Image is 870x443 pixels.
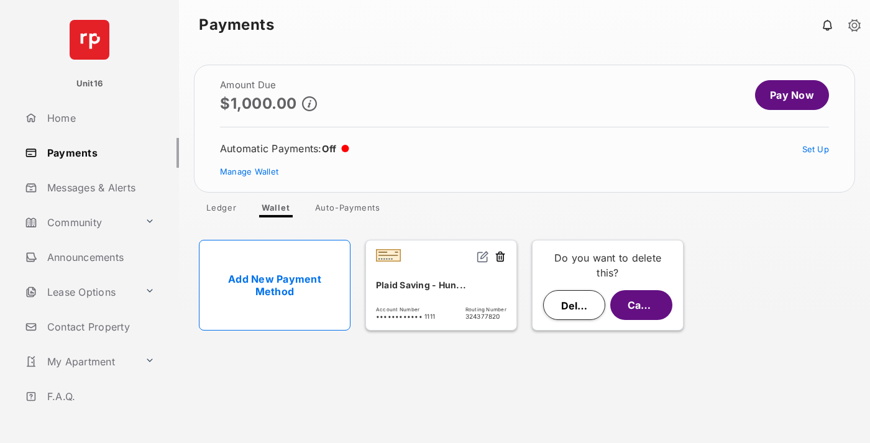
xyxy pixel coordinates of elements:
[465,313,506,320] span: 324377820
[20,277,140,307] a: Lease Options
[305,203,390,217] a: Auto-Payments
[628,299,661,311] span: Cancel
[543,250,673,280] p: Do you want to delete this?
[465,306,506,313] span: Routing Number
[477,250,489,263] img: svg+xml;base64,PHN2ZyB2aWV3Qm94PSIwIDAgMjQgMjQiIHdpZHRoPSIxNiIgaGVpZ2h0PSIxNiIgZmlsbD0ibm9uZSIgeG...
[20,138,179,168] a: Payments
[543,290,605,320] button: Delete
[220,80,317,90] h2: Amount Due
[20,312,179,342] a: Contact Property
[376,306,435,313] span: Account Number
[376,313,435,320] span: •••••••••••• 1111
[20,381,179,411] a: F.A.Q.
[70,20,109,60] img: svg+xml;base64,PHN2ZyB4bWxucz0iaHR0cDovL3d3dy53My5vcmcvMjAwMC9zdmciIHdpZHRoPSI2NCIgaGVpZ2h0PSI2NC...
[196,203,247,217] a: Ledger
[322,143,337,155] span: Off
[20,173,179,203] a: Messages & Alerts
[802,144,830,154] a: Set Up
[20,242,179,272] a: Announcements
[199,240,350,331] a: Add New Payment Method
[561,299,593,312] span: Delete
[220,142,349,155] div: Automatic Payments :
[20,208,140,237] a: Community
[76,78,103,90] p: Unit16
[252,203,300,217] a: Wallet
[220,95,297,112] p: $1,000.00
[220,167,278,176] a: Manage Wallet
[20,103,179,133] a: Home
[199,17,274,32] strong: Payments
[20,347,140,377] a: My Apartment
[376,275,506,295] div: Plaid Saving - Hun...
[610,290,672,320] button: Cancel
